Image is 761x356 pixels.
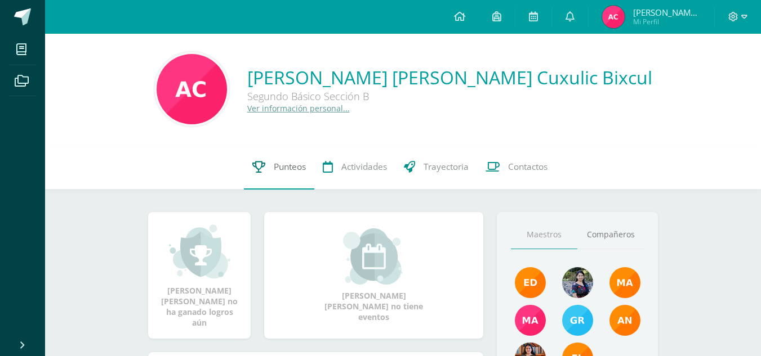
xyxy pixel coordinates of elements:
img: event_small.png [343,228,404,285]
a: Ver información personal... [247,103,350,114]
a: [PERSON_NAME] [PERSON_NAME] Cuxulic Bixcul [247,65,652,89]
img: f40e456500941b1b33f0807dd74ea5cf.png [515,267,546,298]
img: 9b17679b4520195df407efdfd7b84603.png [562,267,593,298]
img: 02199134e9ebb5b036805b0f7b8c0e28.png [157,54,227,124]
div: [PERSON_NAME] [PERSON_NAME] no tiene eventos [318,228,430,322]
span: [PERSON_NAME] [PERSON_NAME] [633,7,701,18]
span: Actividades [341,161,387,173]
a: Punteos [244,145,314,190]
img: 7766054b1332a6085c7723d22614d631.png [515,305,546,336]
span: Trayectoria [424,161,469,173]
img: b7ce7144501556953be3fc0a459761b8.png [562,305,593,336]
img: 560278503d4ca08c21e9c7cd40ba0529.png [609,267,640,298]
div: [PERSON_NAME] [PERSON_NAME] no ha ganado logros aún [159,223,239,328]
img: 7b796679ac8a5c7c8476872a402b7861.png [602,6,625,28]
img: achievement_small.png [169,223,230,280]
div: Segundo Básico Sección B [247,89,585,103]
span: Mi Perfil [633,17,701,26]
a: Compañeros [577,220,644,249]
span: Contactos [508,161,548,173]
a: Contactos [477,145,556,190]
img: a348d660b2b29c2c864a8732de45c20a.png [609,305,640,336]
span: Punteos [274,161,306,173]
a: Trayectoria [395,145,477,190]
a: Actividades [314,145,395,190]
a: Maestros [511,220,577,249]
